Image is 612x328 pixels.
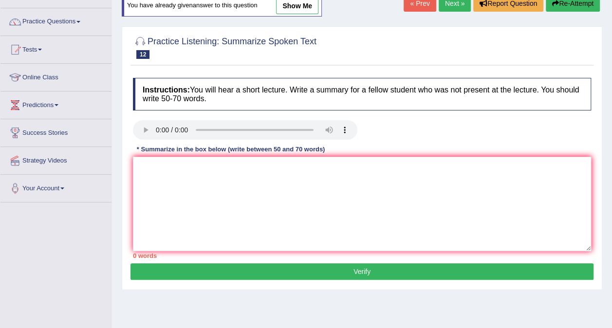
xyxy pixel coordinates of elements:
[133,145,329,154] div: * Summarize in the box below (write between 50 and 70 words)
[0,64,111,88] a: Online Class
[0,147,111,171] a: Strategy Videos
[143,86,190,94] b: Instructions:
[0,8,111,33] a: Practice Questions
[130,263,593,280] button: Verify
[0,119,111,144] a: Success Stories
[133,251,591,260] div: 0 words
[133,78,591,110] h4: You will hear a short lecture. Write a summary for a fellow student who was not present at the le...
[133,35,316,59] h2: Practice Listening: Summarize Spoken Text
[0,91,111,116] a: Predictions
[136,50,149,59] span: 12
[0,36,111,60] a: Tests
[0,175,111,199] a: Your Account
